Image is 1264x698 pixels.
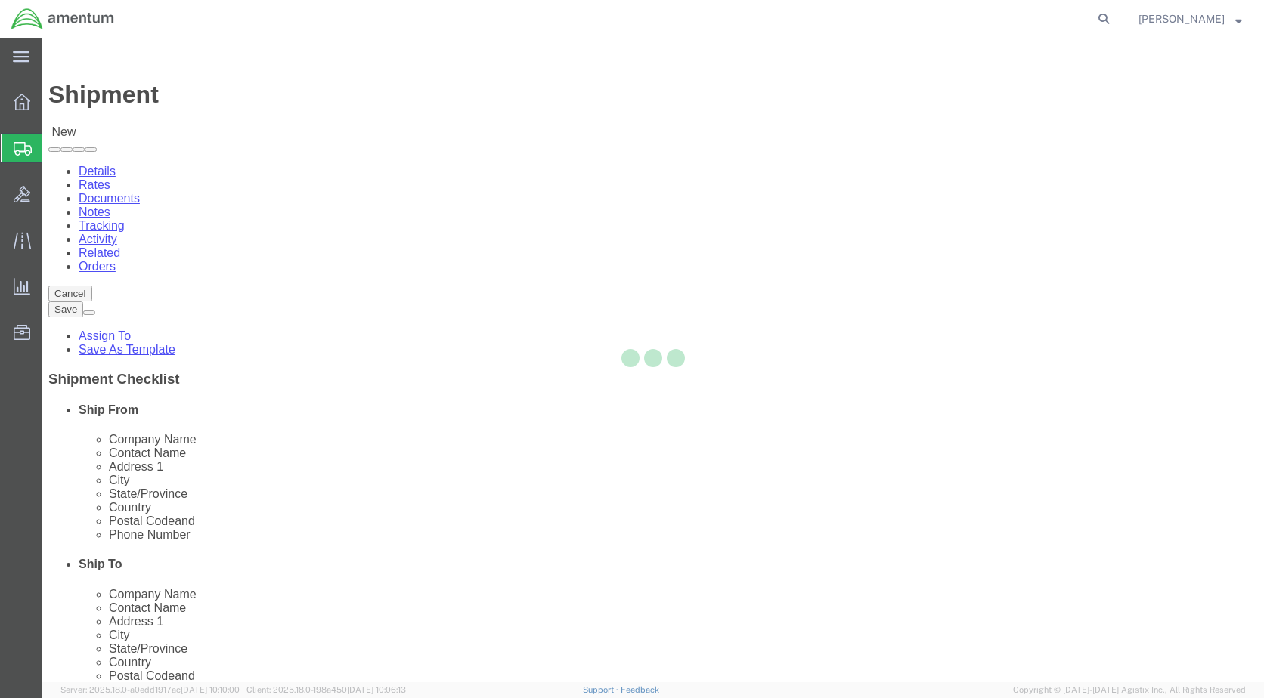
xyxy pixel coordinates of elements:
img: logo [11,8,115,30]
span: [DATE] 10:10:00 [181,685,240,694]
span: Server: 2025.18.0-a0edd1917ac [60,685,240,694]
span: Client: 2025.18.0-198a450 [246,685,406,694]
a: Support [583,685,621,694]
span: Copyright © [DATE]-[DATE] Agistix Inc., All Rights Reserved [1013,684,1246,696]
span: [DATE] 10:06:13 [347,685,406,694]
button: [PERSON_NAME] [1138,10,1243,28]
a: Feedback [621,685,659,694]
span: Richard Thompson [1139,11,1225,27]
